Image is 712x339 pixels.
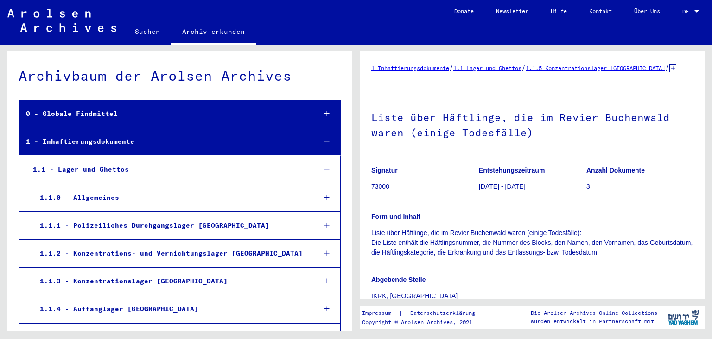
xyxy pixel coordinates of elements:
[19,105,309,123] div: 0 - Globale Findmittel
[26,160,309,179] div: 1.1 - Lager und Ghettos
[124,20,171,43] a: Suchen
[403,308,486,318] a: Datenschutzerklärung
[526,64,665,71] a: 1.1.5 Konzentrationslager [GEOGRAPHIC_DATA]
[33,300,309,318] div: 1.1.4 - Auffanglager [GEOGRAPHIC_DATA]
[371,64,449,71] a: 1 Inhaftierungsdokumente
[665,64,669,72] span: /
[531,317,657,326] p: wurden entwickelt in Partnerschaft mit
[33,189,309,207] div: 1.1.0 - Allgemeines
[586,166,645,174] b: Anzahl Dokumente
[362,308,486,318] div: |
[521,64,526,72] span: /
[666,306,701,329] img: yv_logo.png
[531,309,657,317] p: Die Arolsen Archives Online-Collections
[19,65,341,86] div: Archivbaum der Arolsen Archives
[479,166,545,174] b: Entstehungszeitraum
[33,272,309,290] div: 1.1.3 - Konzentrationslager [GEOGRAPHIC_DATA]
[682,8,693,15] span: DE
[586,182,693,192] p: 3
[453,64,521,71] a: 1.1 Lager und Ghettos
[371,276,426,283] b: Abgebende Stelle
[362,308,399,318] a: Impressum
[7,9,116,32] img: Arolsen_neg.svg
[371,96,693,152] h1: Liste über Häftlinge, die im Revier Buchenwald waren (einige Todesfälle)
[371,213,420,220] b: Form und Inhalt
[362,318,486,326] p: Copyright © Arolsen Archives, 2021
[479,182,586,192] p: [DATE] - [DATE]
[371,182,478,192] p: 73000
[371,166,398,174] b: Signatur
[19,133,309,151] div: 1 - Inhaftierungsdokumente
[33,217,309,235] div: 1.1.1 - Polizeiliches Durchgangslager [GEOGRAPHIC_DATA]
[371,291,693,301] p: IKRK, [GEOGRAPHIC_DATA]
[171,20,256,45] a: Archiv erkunden
[371,228,693,257] p: Liste über Häftlinge, die im Revier Buchenwald waren (einige Todesfälle): Die Liste enthält die H...
[33,244,309,262] div: 1.1.2 - Konzentrations- und Vernichtungslager [GEOGRAPHIC_DATA]
[449,64,453,72] span: /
